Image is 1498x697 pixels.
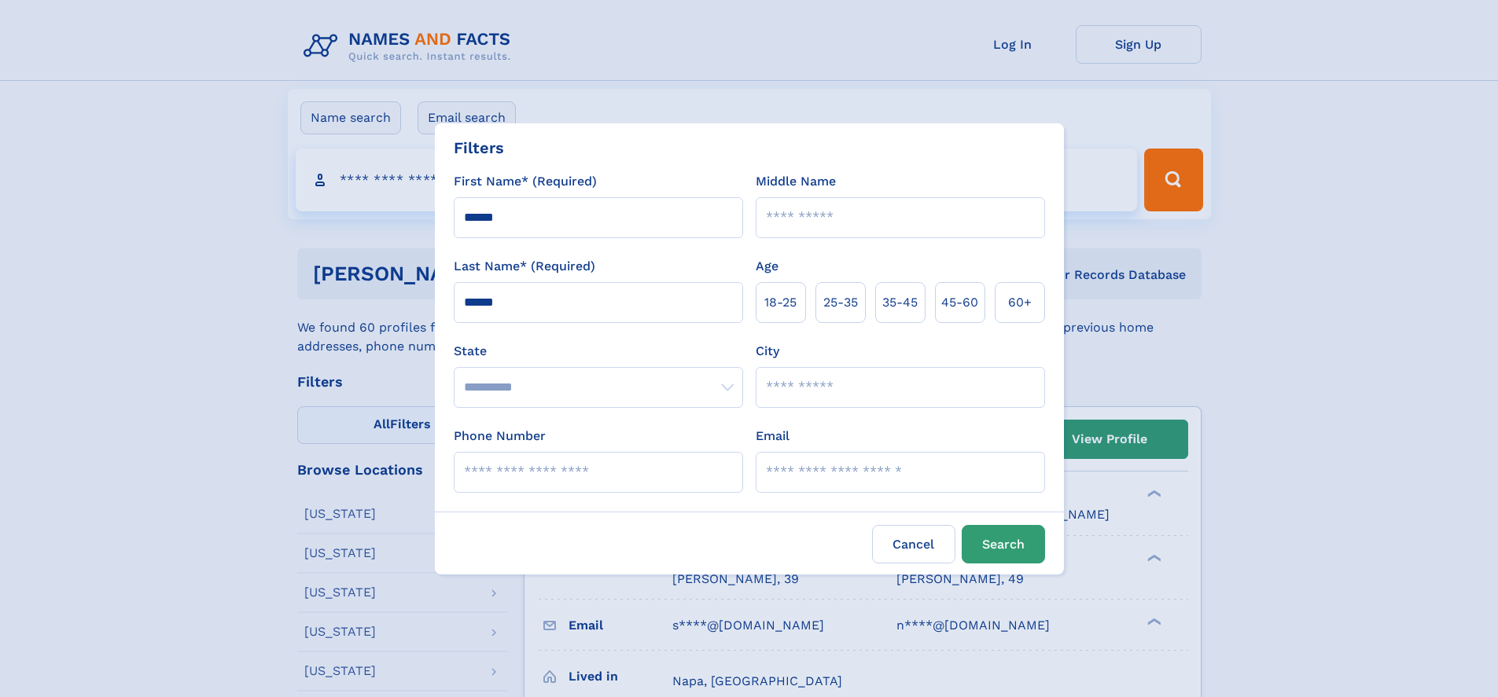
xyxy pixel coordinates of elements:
[941,293,978,312] span: 45‑60
[454,257,595,276] label: Last Name* (Required)
[454,427,546,446] label: Phone Number
[756,427,789,446] label: Email
[962,525,1045,563] button: Search
[764,293,797,312] span: 18‑25
[823,293,858,312] span: 25‑35
[756,257,778,276] label: Age
[756,172,836,191] label: Middle Name
[756,342,779,361] label: City
[882,293,918,312] span: 35‑45
[454,172,597,191] label: First Name* (Required)
[454,342,743,361] label: State
[872,525,955,563] label: Cancel
[1008,293,1032,312] span: 60+
[454,136,504,160] div: Filters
